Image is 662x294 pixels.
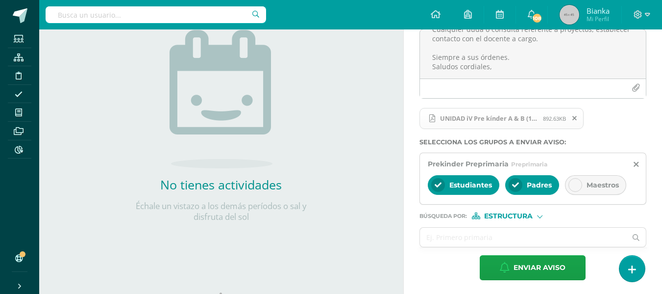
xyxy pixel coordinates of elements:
[543,115,566,122] span: 892.63KB
[170,30,272,168] img: no_activities.png
[527,181,552,189] span: Padres
[420,29,646,79] textarea: Buenos días queridos papitos de PK Es un gusto saludarles por este medio y desearles un buen [DAT...
[435,114,543,122] span: UNIDAD iV Pre kínder A & B (1).pdf
[419,108,584,130] span: UNIDAD iV Pre kínder A & B (1).pdf
[449,181,492,189] span: Estudiantes
[511,160,547,168] span: Preprimaria
[532,13,542,24] span: 108
[566,113,583,124] span: Remover archivo
[560,5,579,25] img: 45x45
[484,214,533,219] span: Estructura
[472,213,545,219] div: [object Object]
[587,181,619,189] span: Maestros
[428,160,509,168] span: Prekinder Preprimaria
[123,176,319,193] h2: No tienes actividades
[123,201,319,222] p: Échale un vistazo a los demás períodos o sal y disfruta del sol
[419,214,467,219] span: Búsqueda por :
[46,6,266,23] input: Busca un usuario...
[419,138,646,146] label: Selecciona los grupos a enviar aviso :
[480,255,586,280] button: Enviar aviso
[587,15,610,23] span: Mi Perfil
[514,256,565,280] span: Enviar aviso
[587,6,610,16] span: Bianka
[420,228,627,247] input: Ej. Primero primaria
